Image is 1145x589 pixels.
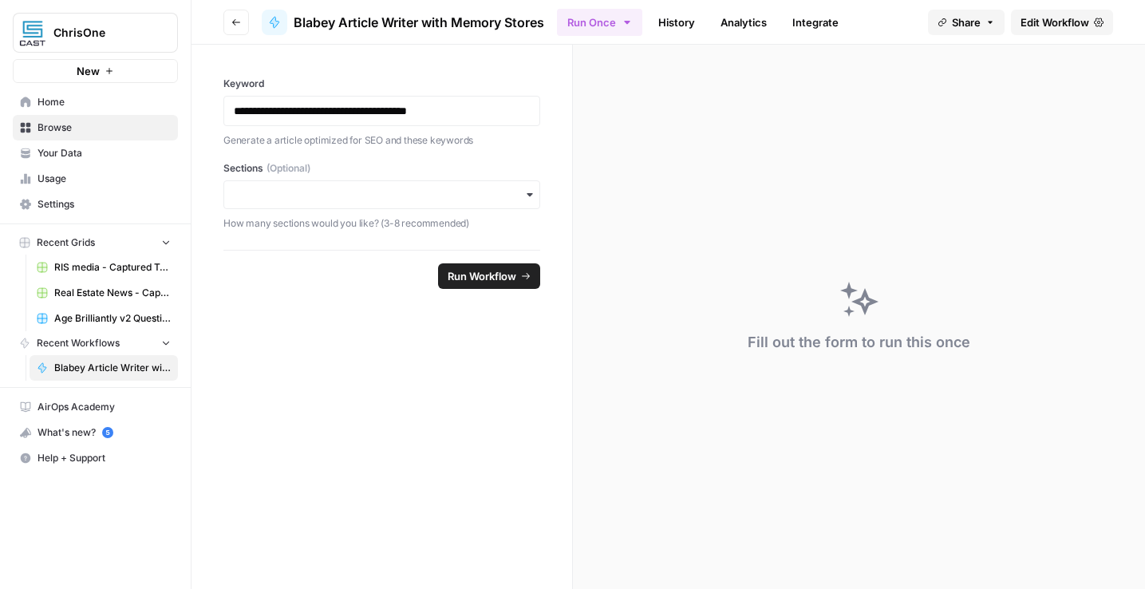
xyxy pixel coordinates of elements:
button: Run Once [557,9,642,36]
span: Settings [38,197,171,211]
span: Your Data [38,146,171,160]
span: Usage [38,172,171,186]
span: Recent Workflows [37,336,120,350]
span: New [77,63,100,79]
span: ChrisOne [53,25,150,41]
span: Share [952,14,981,30]
a: AirOps Academy [13,394,178,420]
a: Analytics [711,10,776,35]
a: Browse [13,115,178,140]
span: Run Workflow [448,268,516,284]
label: Sections [223,161,540,176]
a: Blabey Article Writer with Memory Stores [30,355,178,381]
div: What's new? [14,421,177,445]
button: Recent Workflows [13,331,178,355]
a: Settings [13,192,178,217]
a: 5 [102,427,113,438]
button: Help + Support [13,445,178,471]
a: Edit Workflow [1011,10,1113,35]
a: History [649,10,705,35]
span: Recent Grids [37,235,95,250]
span: Edit Workflow [1021,14,1089,30]
a: Blabey Article Writer with Memory Stores [262,10,544,35]
div: Fill out the form to run this once [748,331,970,354]
span: Real Estate News - Captured Texts.csv [54,286,171,300]
button: New [13,59,178,83]
a: Usage [13,166,178,192]
span: Blabey Article Writer with Memory Stores [294,13,544,32]
button: Recent Grids [13,231,178,255]
a: Your Data [13,140,178,166]
button: What's new? 5 [13,420,178,445]
text: 5 [105,429,109,437]
label: Keyword [223,77,540,91]
span: Help + Support [38,451,171,465]
button: Share [928,10,1005,35]
span: Blabey Article Writer with Memory Stores [54,361,171,375]
a: Real Estate News - Captured Texts.csv [30,280,178,306]
button: Run Workflow [438,263,540,289]
span: AirOps Academy [38,400,171,414]
p: How many sections would you like? (3-8 recommended) [223,215,540,231]
a: Age Brilliantly v2 Questions [30,306,178,331]
span: Age Brilliantly v2 Questions [54,311,171,326]
button: Workspace: ChrisOne [13,13,178,53]
a: Integrate [783,10,848,35]
span: Browse [38,121,171,135]
a: Home [13,89,178,115]
a: RIS media - Captured Texts (2).csv [30,255,178,280]
span: Home [38,95,171,109]
img: ChrisOne Logo [18,18,47,47]
span: (Optional) [267,161,310,176]
span: RIS media - Captured Texts (2).csv [54,260,171,275]
p: Generate a article optimized for SEO and these keywords [223,132,540,148]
